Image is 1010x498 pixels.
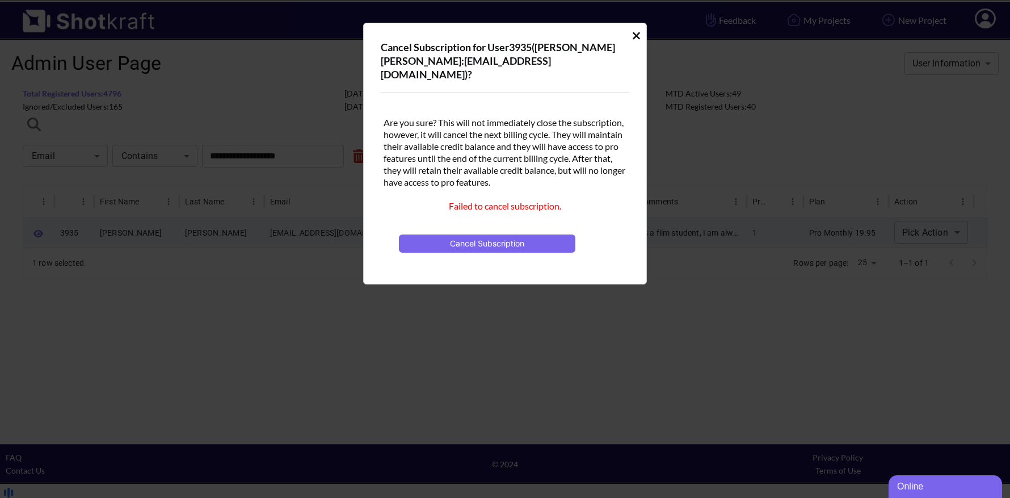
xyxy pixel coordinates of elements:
button: Cancel Subscription [399,235,575,253]
div: Cancel User Subscription Modal [363,23,647,284]
p: Failed to cancel subscription. [381,200,629,212]
iframe: chat widget [889,473,1004,498]
div: Cancel Subscription for User 3935 ( [PERSON_NAME] [PERSON_NAME] : [EMAIL_ADDRESS][DOMAIN_NAME] )? [381,40,629,93]
p: Are you sure? This will not immediately close the subscription, however, it will cancel the next ... [381,114,629,191]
